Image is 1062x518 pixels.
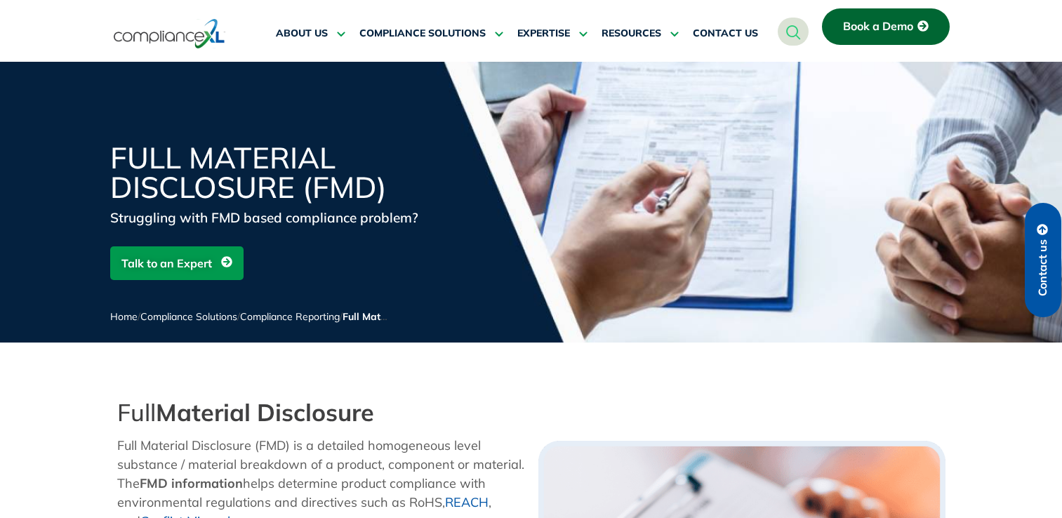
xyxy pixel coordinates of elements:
[276,27,328,40] span: ABOUT US
[117,437,524,491] span: Full Material Disclosure (FMD) is a detailed homogeneous level substance / material breakdown of ...
[110,143,447,202] h1: Full Material Disclosure (FMD)
[359,17,503,51] a: COMPLIANCE SOLUTIONS
[343,310,486,323] span: Full Material Disclosure (FMD)
[110,246,244,280] a: Talk to an Expert
[602,17,679,51] a: RESOURCES
[140,310,237,323] a: Compliance Solutions
[140,475,243,491] b: FMD information
[121,250,212,277] span: Talk to an Expert
[778,18,809,46] a: navsearch-button
[517,27,570,40] span: EXPERTISE
[110,310,138,323] a: Home
[110,208,447,227] div: Struggling with FMD based compliance problem?
[602,27,661,40] span: RESOURCES
[1025,203,1061,317] a: Contact us
[693,27,758,40] span: CONTACT US
[693,17,758,51] a: CONTACT US
[114,18,225,50] img: logo-one.svg
[822,8,950,45] a: Book a Demo
[517,17,588,51] a: EXPERTISE
[276,17,345,51] a: ABOUT US
[156,397,374,427] strong: Material Disclosure
[445,494,489,510] a: REACH
[1037,239,1049,296] span: Contact us
[240,310,340,323] a: Compliance Reporting
[843,20,913,33] span: Book a Demo
[110,310,486,323] span: / / /
[359,27,486,40] span: COMPLIANCE SOLUTIONS
[117,399,524,427] h2: Full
